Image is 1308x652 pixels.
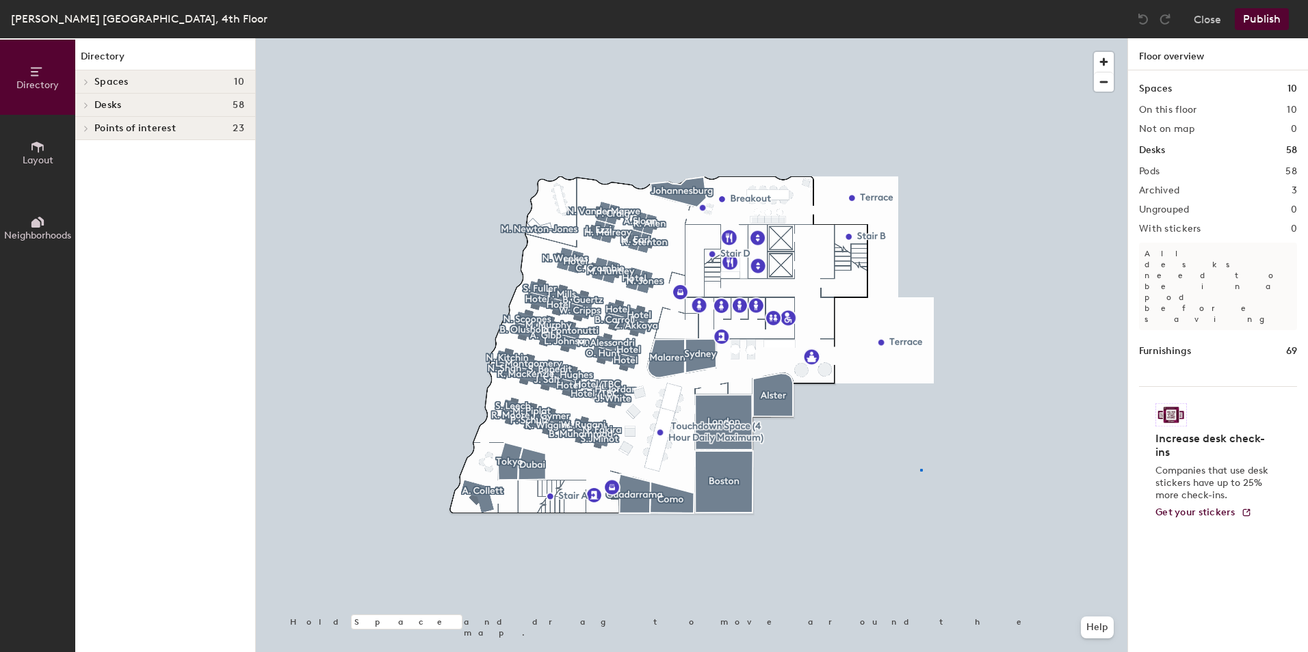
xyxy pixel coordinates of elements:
[1139,81,1172,96] h1: Spaces
[1285,166,1297,177] h2: 58
[1292,185,1297,196] h2: 3
[94,100,121,111] span: Desks
[16,79,59,91] span: Directory
[1139,124,1194,135] h2: Not on map
[1128,38,1308,70] h1: Floor overview
[1136,12,1150,26] img: Undo
[1291,223,1297,234] h2: 0
[1139,143,1165,158] h1: Desks
[11,10,267,27] div: [PERSON_NAME] [GEOGRAPHIC_DATA], 4th Floor
[23,154,53,166] span: Layout
[1155,465,1272,502] p: Companies that use desk stickers have up to 25% more check-ins.
[1286,344,1297,359] h1: 69
[233,100,244,111] span: 58
[1291,124,1297,135] h2: 0
[1194,8,1221,30] button: Close
[233,123,244,134] span: 23
[1155,506,1235,518] span: Get your stickers
[1139,243,1297,330] p: All desks need to be in a pod before saving
[1291,204,1297,215] h2: 0
[1155,432,1272,459] h4: Increase desk check-ins
[234,77,244,87] span: 10
[1158,12,1172,26] img: Redo
[1287,105,1297,116] h2: 10
[1155,403,1187,426] img: Sticker logo
[1139,105,1197,116] h2: On this floor
[1139,344,1191,359] h1: Furnishings
[1287,81,1297,96] h1: 10
[1139,204,1190,215] h2: Ungrouped
[1286,143,1297,158] h1: 58
[1081,616,1114,638] button: Help
[1139,223,1201,234] h2: With stickers
[94,77,129,87] span: Spaces
[1139,185,1179,196] h2: Archived
[1139,166,1160,177] h2: Pods
[94,123,176,134] span: Points of interest
[4,230,71,241] span: Neighborhoods
[1235,8,1289,30] button: Publish
[1155,507,1252,519] a: Get your stickers
[75,49,255,70] h1: Directory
